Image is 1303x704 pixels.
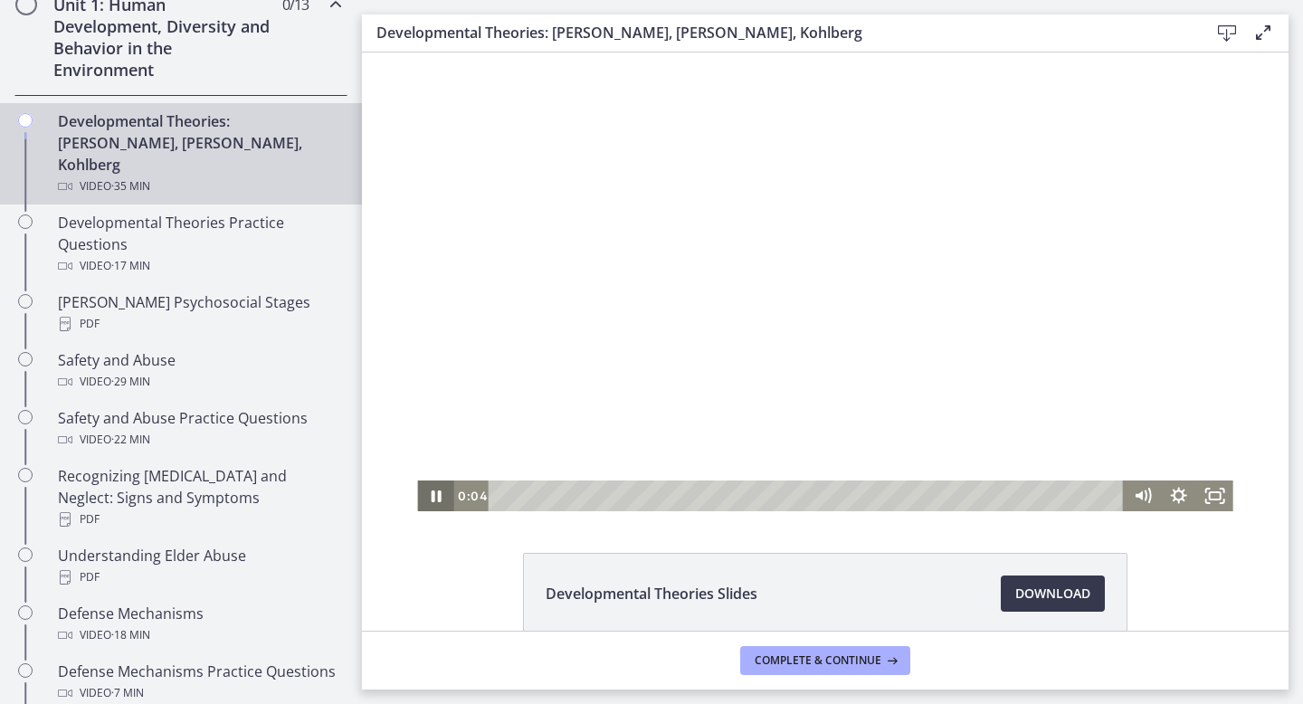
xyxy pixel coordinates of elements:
div: Developmental Theories: [PERSON_NAME], [PERSON_NAME], Kohlberg [58,110,340,197]
div: Recognizing [MEDICAL_DATA] and Neglect: Signs and Symptoms [58,465,340,530]
div: PDF [58,566,340,588]
div: PDF [58,509,340,530]
div: Video [58,624,340,646]
div: Safety and Abuse [58,349,340,393]
span: · 7 min [111,682,144,704]
a: Download [1001,576,1105,612]
div: Video [58,371,340,393]
h3: Developmental Theories: [PERSON_NAME], [PERSON_NAME], Kohlberg [376,22,1180,43]
button: Mute [763,428,799,459]
div: Video [58,255,340,277]
div: Video [58,429,340,451]
div: Defense Mechanisms Practice Questions [58,661,340,704]
span: · 17 min [111,255,150,277]
div: Video [58,682,340,704]
div: Defense Mechanisms [58,603,340,646]
span: Complete & continue [755,653,881,668]
div: [PERSON_NAME] Psychosocial Stages [58,291,340,335]
span: Developmental Theories Slides [546,583,757,604]
button: Complete & continue [740,646,910,675]
button: Show settings menu [799,428,835,459]
div: Video [58,176,340,197]
span: · 22 min [111,429,150,451]
span: · 18 min [111,624,150,646]
div: Developmental Theories Practice Questions [58,212,340,277]
span: · 29 min [111,371,150,393]
div: PDF [58,313,340,335]
iframe: Video Lesson [362,52,1289,511]
span: Download [1015,583,1090,604]
button: Fullscreen [835,428,871,459]
span: · 35 min [111,176,150,197]
div: Safety and Abuse Practice Questions [58,407,340,451]
div: Understanding Elder Abuse [58,545,340,588]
